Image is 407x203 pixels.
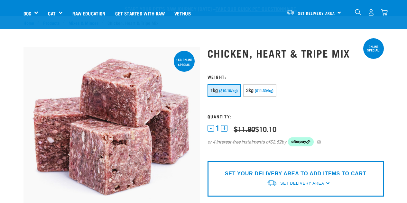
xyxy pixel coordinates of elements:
[48,10,55,17] a: Cat
[286,9,295,15] img: van-moving.png
[298,12,335,14] span: Set Delivery Area
[255,89,273,93] span: ($11.30/kg)
[288,137,314,146] img: Afterpay
[68,0,110,26] a: Raw Education
[216,125,219,132] span: 1
[280,181,324,186] span: Set Delivery Area
[381,9,388,16] img: home-icon@2x.png
[234,127,255,131] strike: $11.90
[368,9,375,16] img: user.png
[208,84,241,97] button: 1kg ($10.10/kg)
[210,88,218,93] span: 1kg
[270,139,282,145] span: $2.52
[23,10,31,17] a: Dog
[208,137,384,146] div: or 4 interest-free instalments of by
[225,170,366,178] p: SET YOUR DELIVERY AREA TO ADD ITEMS TO CART
[221,125,227,132] button: +
[110,0,170,26] a: Get started with Raw
[219,89,238,93] span: ($10.10/kg)
[208,74,384,79] h3: Weight:
[246,88,254,93] span: 3kg
[170,0,196,26] a: Vethub
[208,47,384,59] h1: Chicken, Heart & Tripe Mix
[234,125,276,133] div: $10.10
[355,9,361,15] img: home-icon-1@2x.png
[208,125,214,132] button: -
[243,84,276,97] button: 3kg ($11.30/kg)
[208,114,384,119] h3: Quantity:
[267,180,277,186] img: van-moving.png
